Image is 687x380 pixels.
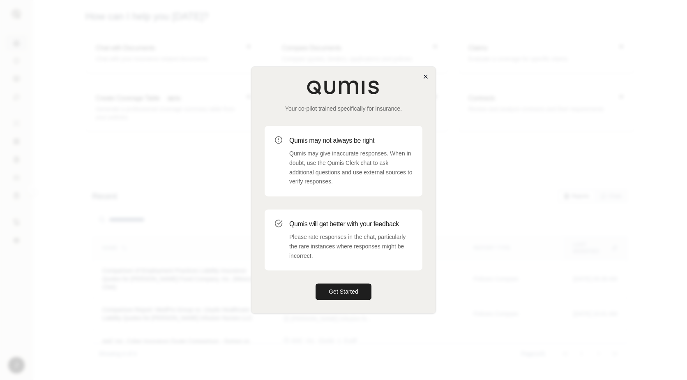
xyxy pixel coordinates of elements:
[289,219,413,229] h3: Qumis will get better with your feedback
[316,284,371,300] button: Get Started
[289,136,413,146] h3: Qumis may not always be right
[289,232,413,260] p: Please rate responses in the chat, particularly the rare instances where responses might be incor...
[307,80,380,95] img: Qumis Logo
[289,149,413,186] p: Qumis may give inaccurate responses. When in doubt, use the Qumis Clerk chat to ask additional qu...
[265,104,422,113] p: Your co-pilot trained specifically for insurance.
